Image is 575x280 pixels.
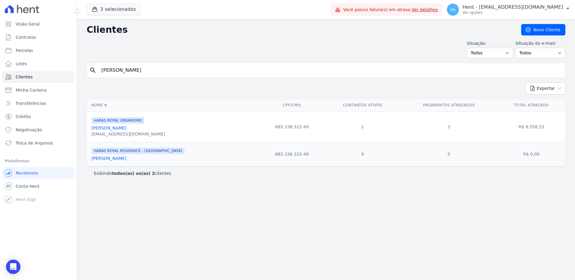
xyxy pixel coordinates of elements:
td: 0 [325,142,400,166]
i: search [89,67,97,74]
span: Clientes [16,74,32,80]
td: R$ 0,00 [497,142,565,166]
label: Situação do e-mail: [515,40,565,47]
span: HARAS ROYAL URBANISMO [91,117,144,124]
a: Recebíveis [2,167,74,179]
td: 885.338.322-49 [259,142,325,166]
span: Minha Carteira [16,87,47,93]
th: Total Atrasado [497,99,565,111]
div: Open Intercom Messenger [6,260,20,274]
a: Troca de Arquivos [2,137,74,149]
th: Pagamentos Atrasados [400,99,497,111]
span: Contratos [16,34,36,40]
a: Ver detalhes [411,7,438,12]
a: Crédito [2,111,74,123]
span: HARAS ROYAL RESIDENCE - [GEOGRAPHIC_DATA] [91,148,185,154]
span: Visão Geral [16,21,40,27]
h2: Clientes [87,24,512,35]
a: Conta Hent [2,180,74,192]
a: Lotes [2,58,74,70]
p: Exibindo clientes [94,170,171,176]
span: Negativação [16,127,42,133]
th: CPF/CNPJ [259,99,325,111]
b: todos(as) os(as) 2 [112,171,155,176]
span: Você possui fatura(s) em atraso. [343,7,438,13]
a: Negativação [2,124,74,136]
p: Ver opções [463,10,563,15]
a: [PERSON_NAME] [91,156,126,161]
td: R$ 6.558,33 [497,111,565,142]
td: 885.338.322-49 [259,111,325,142]
a: Transferências [2,97,74,109]
td: 0 [400,142,497,166]
input: Buscar por nome, CPF ou e-mail [98,64,563,76]
td: 3 [400,111,497,142]
label: Situação: [467,40,513,47]
button: 3 selecionados [87,4,141,15]
td: 1 [325,111,400,142]
a: Visão Geral [2,18,74,30]
span: Parcelas [16,47,33,53]
th: Contratos Ativos [325,99,400,111]
span: Troca de Arquivos [16,140,53,146]
span: Hs [450,8,456,12]
a: Parcelas [2,44,74,56]
span: Lotes [16,61,27,67]
a: Contratos [2,31,74,43]
a: Novo Cliente [521,24,565,35]
a: [PERSON_NAME] [91,126,126,130]
th: Nome [87,99,259,111]
span: Crédito [16,114,31,120]
button: Exportar [526,83,565,94]
button: Hs Hent - [EMAIL_ADDRESS][DOMAIN_NAME] Ver opções [442,1,575,18]
span: Transferências [16,100,46,106]
a: Clientes [2,71,74,83]
span: Recebíveis [16,170,38,176]
span: Conta Hent [16,183,39,189]
a: Minha Carteira [2,84,74,96]
div: Plataformas [5,157,72,165]
div: [EMAIL_ADDRESS][DOMAIN_NAME] [91,131,165,137]
p: Hent - [EMAIL_ADDRESS][DOMAIN_NAME] [463,4,563,10]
